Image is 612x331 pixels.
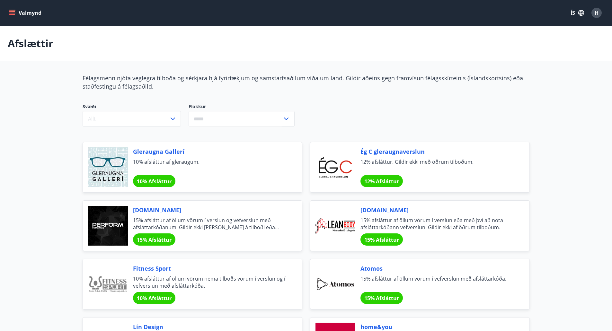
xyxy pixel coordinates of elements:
[133,217,287,231] span: 15% afsláttur af öllum vörum í verslun og vefverslun með afsláttarkóðanum. Gildir ekki [PERSON_NA...
[83,111,181,126] button: Allt
[360,217,514,231] span: 15% afsláttur af öllum vörum í verslun eða með því að nota afsláttarkóðann vefverslun. Gildir ekk...
[137,236,172,243] span: 15% Afsláttur
[133,323,287,331] span: Lín Design
[137,178,172,185] span: 10% Afsláttur
[8,7,44,19] button: menu
[133,158,287,172] span: 10% afsláttur af gleraugum.
[360,264,514,273] span: Atomos
[133,264,287,273] span: Fitness Sport
[133,206,287,214] span: [DOMAIN_NAME]
[360,323,514,331] span: home&you
[133,147,287,156] span: Gleraugna Gallerí
[83,74,523,90] span: Félagsmenn njóta veglegra tilboða og sérkjara hjá fyrirtækjum og samstarfsaðilum víða um land. Gi...
[8,36,53,50] p: Afslættir
[189,103,295,110] label: Flokkur
[360,206,514,214] span: [DOMAIN_NAME]
[364,295,399,302] span: 15% Afsláttur
[595,9,599,16] span: H
[360,158,514,172] span: 12% afsláttur. Gildir ekki með öðrum tilboðum.
[360,147,514,156] span: Ég C gleraugnaverslun
[364,236,399,243] span: 15% Afsláttur
[567,7,588,19] button: ÍS
[88,115,96,122] span: Allt
[364,178,399,185] span: 12% Afsláttur
[589,5,604,21] button: H
[133,275,287,289] span: 10% afsláttur af öllum vörum nema tilboðs vörum í verslun og í vefverslun með afsláttarkóða.
[137,295,172,302] span: 10% Afsláttur
[360,275,514,289] span: 15% afsláttur af öllum vörum í vefverslun með afsláttarkóða.
[83,103,181,111] span: Svæði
